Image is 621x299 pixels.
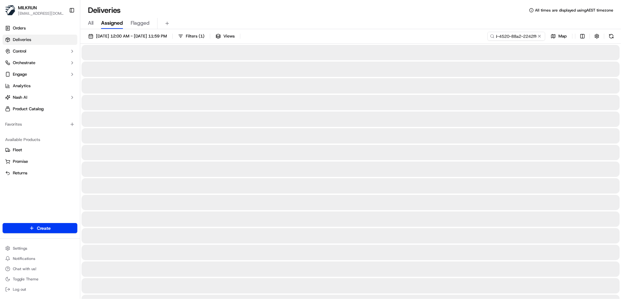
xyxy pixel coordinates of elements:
button: MILKRUN [18,4,37,11]
button: Returns [3,168,77,178]
button: Toggle Theme [3,275,77,284]
span: Orchestrate [13,60,35,66]
button: MILKRUNMILKRUN[EMAIL_ADDRESS][DOMAIN_NAME] [3,3,66,18]
a: Analytics [3,81,77,91]
h1: Deliveries [88,5,121,15]
a: Returns [5,170,75,176]
button: Create [3,223,77,233]
button: Map [548,32,570,41]
span: Deliveries [13,37,31,43]
span: Nash AI [13,95,27,100]
span: Assigned [101,19,123,27]
button: Views [213,32,237,41]
span: All times are displayed using AEST timezone [535,8,613,13]
input: Type to search [487,32,545,41]
span: Chat with us! [13,266,36,271]
span: Views [223,33,235,39]
button: Log out [3,285,77,294]
span: Flagged [131,19,150,27]
button: [EMAIL_ADDRESS][DOMAIN_NAME] [18,11,64,16]
a: Promise [5,159,75,164]
button: Chat with us! [3,264,77,273]
div: Available Products [3,135,77,145]
a: Orders [3,23,77,33]
div: Favorites [3,119,77,129]
button: Promise [3,156,77,167]
a: Fleet [5,147,75,153]
button: Refresh [607,32,616,41]
span: Toggle Theme [13,277,39,282]
a: Deliveries [3,35,77,45]
button: Nash AI [3,92,77,103]
span: Fleet [13,147,22,153]
span: Map [558,33,567,39]
a: Product Catalog [3,104,77,114]
button: Control [3,46,77,56]
span: Settings [13,246,27,251]
img: MILKRUN [5,5,15,15]
span: ( 1 ) [199,33,204,39]
span: Promise [13,159,28,164]
button: Filters(1) [175,32,207,41]
span: Analytics [13,83,30,89]
span: Engage [13,71,27,77]
button: Orchestrate [3,58,77,68]
span: Control [13,48,26,54]
span: Orders [13,25,26,31]
button: Settings [3,244,77,253]
button: Fleet [3,145,77,155]
span: Notifications [13,256,35,261]
button: Engage [3,69,77,79]
span: Returns [13,170,27,176]
button: [DATE] 12:00 AM - [DATE] 11:59 PM [85,32,170,41]
button: Notifications [3,254,77,263]
span: Filters [186,33,204,39]
span: Product Catalog [13,106,44,112]
span: [DATE] 12:00 AM - [DATE] 11:59 PM [96,33,167,39]
span: Log out [13,287,26,292]
span: Create [37,225,51,231]
span: All [88,19,93,27]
